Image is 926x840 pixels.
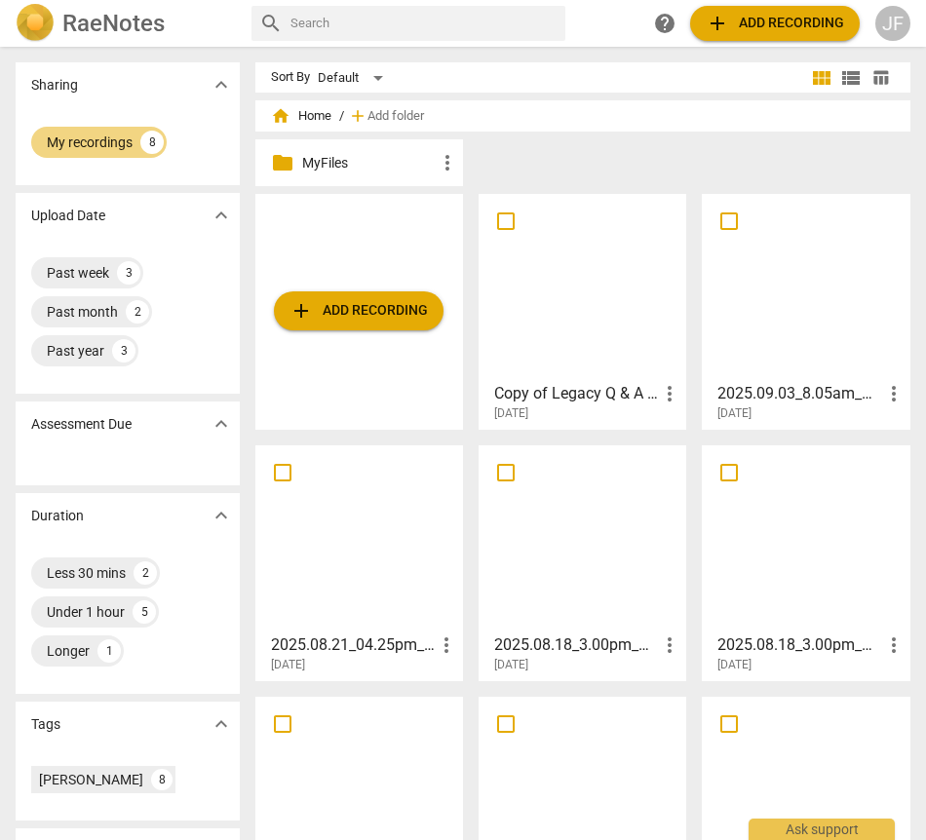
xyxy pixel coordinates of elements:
div: My recordings [47,133,133,152]
p: Assessment Due [31,414,132,435]
span: view_list [839,66,863,90]
div: 8 [140,131,164,154]
span: more_vert [658,382,681,405]
a: LogoRaeNotes [16,4,236,43]
button: Show more [207,501,236,530]
button: Show more [207,709,236,739]
span: more_vert [435,633,458,657]
div: Under 1 hour [47,602,125,622]
button: Upload [690,6,860,41]
span: more_vert [436,151,459,174]
a: Help [647,6,682,41]
span: Add recording [706,12,844,35]
span: [DATE] [717,657,752,673]
div: 3 [112,339,135,363]
div: Longer [47,641,90,661]
span: expand_more [210,73,233,96]
h3: 2025.08.18_3.00pm_Recording [494,633,658,657]
a: Copy of Legacy Q & A [DATE] with [PERSON_NAME][DATE] [485,201,679,421]
button: Tile view [807,63,836,93]
div: 5 [133,600,156,624]
div: [PERSON_NAME] [39,770,143,789]
p: Duration [31,506,84,526]
span: help [653,12,676,35]
div: 2 [126,300,149,324]
span: [DATE] [271,657,305,673]
a: 2025.08.18_3.00pm_Coach [PERSON_NAME][DATE] [709,452,903,672]
img: Logo [16,4,55,43]
button: Show more [207,409,236,439]
div: 3 [117,261,140,285]
a: 2025.08.18_3.00pm_Recording[DATE] [485,452,679,672]
span: add [706,12,729,35]
div: Default [318,62,390,94]
span: table_chart [871,68,890,87]
span: add [289,299,313,323]
span: expand_more [210,204,233,227]
h3: 2025.08.18_3.00pm_Coach Annie [717,633,881,657]
div: 8 [151,769,173,790]
span: [DATE] [494,405,528,422]
a: 2025.09.03_8.05am_Recording_640x360[DATE] [709,201,903,421]
div: 1 [97,639,121,663]
span: Home [271,106,331,126]
div: Past month [47,302,118,322]
div: 2 [134,561,157,585]
h3: 2025.08.21_04.25pm_Recording [271,633,435,657]
span: more_vert [882,633,906,657]
a: 2025.08.21_04.25pm_Recording[DATE] [262,452,456,672]
div: Past year [47,341,104,361]
span: more_vert [658,633,681,657]
span: / [339,109,344,124]
span: more_vert [882,382,906,405]
h3: Copy of Legacy Q & A Sept 4 2025 with Surya [494,382,658,405]
h3: 2025.09.03_8.05am_Recording_640x360 [717,382,881,405]
button: Show more [207,201,236,230]
span: Add recording [289,299,428,323]
div: Ask support [749,819,895,840]
div: Less 30 mins [47,563,126,583]
div: Sort By [271,70,310,85]
span: home [271,106,290,126]
div: Past week [47,263,109,283]
button: Show more [207,70,236,99]
span: Add folder [367,109,424,124]
span: expand_more [210,504,233,527]
p: Tags [31,714,60,735]
span: search [259,12,283,35]
span: expand_more [210,712,233,736]
span: add [348,106,367,126]
span: expand_more [210,412,233,436]
p: MyFiles [302,153,436,173]
button: Upload [274,291,444,330]
input: Search [290,8,559,39]
span: view_module [810,66,833,90]
span: [DATE] [494,657,528,673]
span: [DATE] [717,405,752,422]
p: Upload Date [31,206,105,226]
span: folder [271,151,294,174]
button: Table view [866,63,895,93]
button: List view [836,63,866,93]
button: JF [875,6,910,41]
h2: RaeNotes [62,10,165,37]
p: Sharing [31,75,78,95]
